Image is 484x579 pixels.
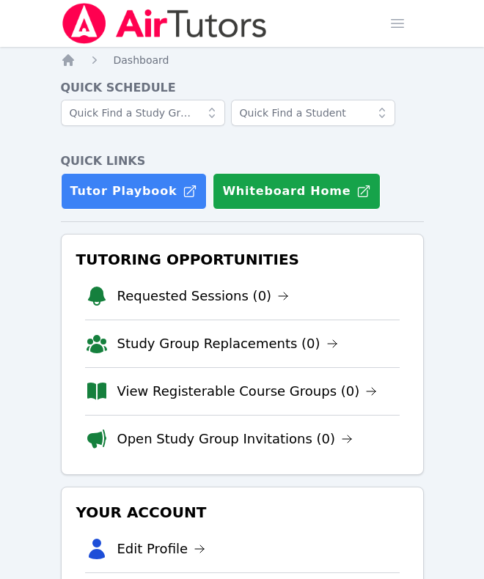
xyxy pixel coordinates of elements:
[73,499,411,525] h3: Your Account
[61,53,424,67] nav: Breadcrumb
[231,100,395,126] input: Quick Find a Student
[117,333,338,354] a: Study Group Replacements (0)
[61,152,424,170] h4: Quick Links
[73,246,411,273] h3: Tutoring Opportunities
[117,381,378,402] a: View Registerable Course Groups (0)
[117,286,290,306] a: Requested Sessions (0)
[61,79,424,97] h4: Quick Schedule
[117,429,353,449] a: Open Study Group Invitations (0)
[117,539,206,559] a: Edit Profile
[61,173,208,210] a: Tutor Playbook
[213,173,381,210] button: Whiteboard Home
[61,3,268,44] img: Air Tutors
[61,100,225,126] input: Quick Find a Study Group
[114,53,169,67] a: Dashboard
[114,54,169,66] span: Dashboard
